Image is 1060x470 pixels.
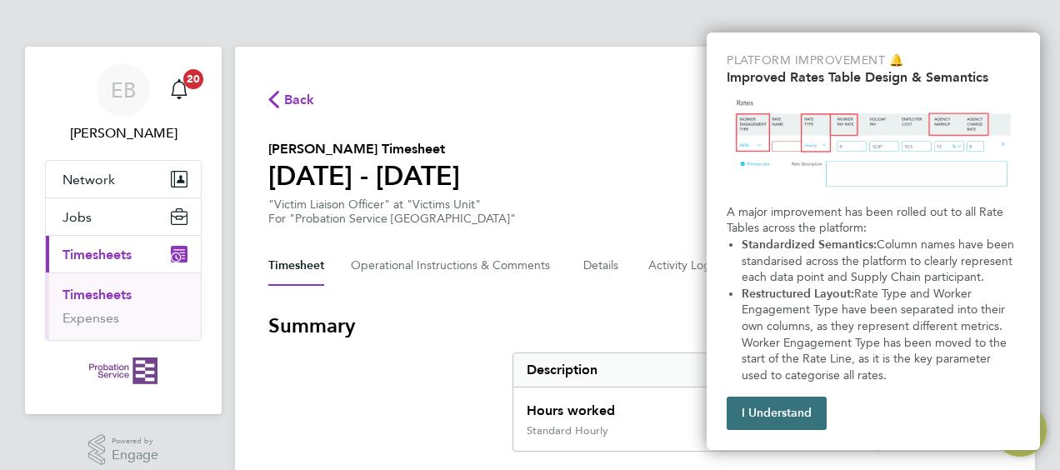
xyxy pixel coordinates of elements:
[742,287,854,301] strong: Restructured Layout:
[284,90,315,110] span: Back
[62,209,92,225] span: Jobs
[89,357,157,384] img: probationservice-logo-retina.png
[583,246,622,286] button: Details
[742,287,1010,382] span: Rate Type and Worker Engagement Type have been separated into their own columns, as they represen...
[45,357,202,384] a: Go to home page
[727,52,1020,69] p: Platform Improvement 🔔
[727,397,827,430] button: I Understand
[268,212,516,226] div: For "Probation Service [GEOGRAPHIC_DATA]"
[111,79,136,101] span: EB
[62,310,119,326] a: Expenses
[62,247,132,262] span: Timesheets
[727,69,1020,85] h2: Improved Rates Table Design & Semantics
[742,237,877,252] strong: Standardized Semantics:
[648,246,718,286] button: Activity Logs
[45,123,202,143] span: Emma Bartlett
[513,353,879,387] div: Description
[707,32,1040,450] div: Improved Rate Table Semantics
[183,69,203,89] span: 20
[727,92,1020,197] img: Updated Rates Table Design & Semantics
[268,139,460,159] h2: [PERSON_NAME] Timesheet
[62,287,132,302] a: Timesheets
[351,246,557,286] button: Operational Instructions & Comments
[527,424,608,437] div: Standard Hourly
[513,387,879,424] div: Hours worked
[268,312,1002,339] h3: Summary
[742,237,1017,284] span: Column names have been standarised across the platform to clearly represent each data point and S...
[268,159,460,192] h1: [DATE] - [DATE]
[112,434,158,448] span: Powered by
[112,448,158,462] span: Engage
[62,172,115,187] span: Network
[45,63,202,143] a: Go to account details
[268,246,324,286] button: Timesheet
[727,204,1020,237] p: A major improvement has been rolled out to all Rate Tables across the platform:
[268,197,516,226] div: "Victim Liaison Officer" at "Victims Unit"
[512,352,1002,452] div: Summary
[25,47,222,414] nav: Main navigation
